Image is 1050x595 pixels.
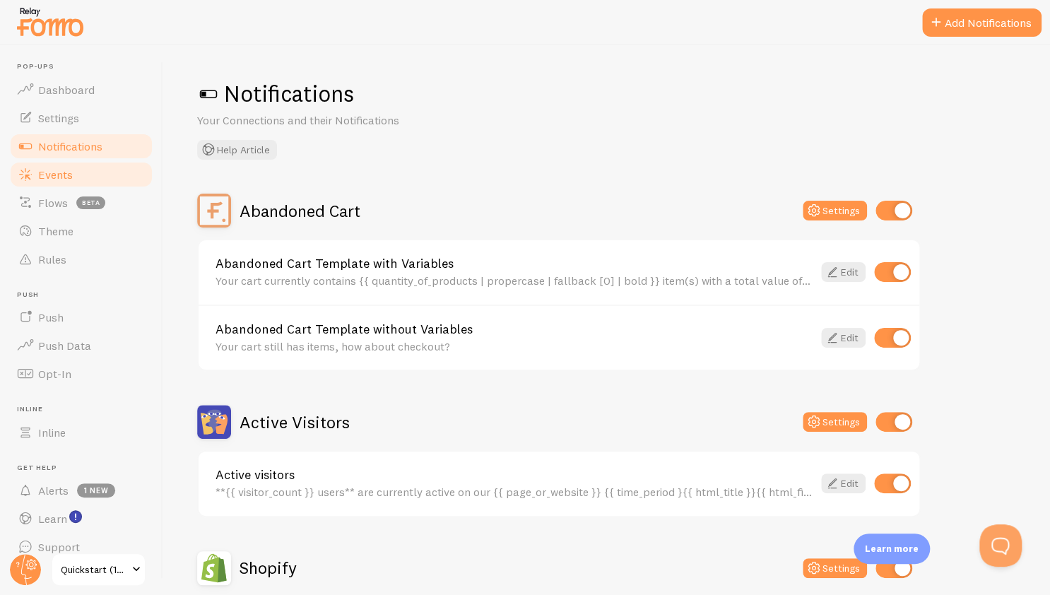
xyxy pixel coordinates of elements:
[197,405,231,439] img: Active Visitors
[15,4,85,40] img: fomo-relay-logo-orange.svg
[8,217,154,245] a: Theme
[240,557,297,579] h2: Shopify
[803,558,867,578] button: Settings
[8,476,154,505] a: Alerts 1 new
[821,473,866,493] a: Edit
[197,140,277,160] button: Help Article
[17,464,154,473] span: Get Help
[197,551,231,585] img: Shopify
[8,360,154,388] a: Opt-In
[17,62,154,71] span: Pop-ups
[17,290,154,300] span: Push
[51,553,146,587] a: Quickstart (1ebe7716)
[8,331,154,360] a: Push Data
[865,542,919,555] p: Learn more
[240,411,350,433] h2: Active Visitors
[38,338,91,353] span: Push Data
[17,405,154,414] span: Inline
[854,534,930,564] div: Learn more
[821,262,866,282] a: Edit
[216,485,813,498] div: **{{ visitor_count }} users** are currently active on our {{ page_or_website }} {{ time_period }{...
[61,561,128,578] span: Quickstart (1ebe7716)
[8,160,154,189] a: Events
[803,412,867,432] button: Settings
[240,200,360,222] h2: Abandoned Cart
[216,469,813,481] a: Active visitors
[77,483,115,497] span: 1 new
[38,83,95,97] span: Dashboard
[216,340,813,353] div: Your cart still has items, how about checkout?
[197,79,1016,108] h1: Notifications
[38,512,67,526] span: Learn
[76,196,105,209] span: beta
[8,505,154,533] a: Learn
[38,252,66,266] span: Rules
[8,132,154,160] a: Notifications
[803,201,867,220] button: Settings
[8,418,154,447] a: Inline
[38,540,80,554] span: Support
[216,274,813,287] div: Your cart currently contains {{ quantity_of_products | propercase | fallback [0] | bold }} item(s...
[38,483,69,497] span: Alerts
[38,196,68,210] span: Flows
[38,224,73,238] span: Theme
[216,257,813,270] a: Abandoned Cart Template with Variables
[197,112,536,129] p: Your Connections and their Notifications
[38,139,102,153] span: Notifications
[38,167,73,182] span: Events
[979,524,1022,567] iframe: Help Scout Beacon - Open
[38,310,64,324] span: Push
[8,189,154,217] a: Flows beta
[8,104,154,132] a: Settings
[8,533,154,561] a: Support
[69,510,82,523] svg: <p>Watch New Feature Tutorials!</p>
[8,303,154,331] a: Push
[8,76,154,104] a: Dashboard
[8,245,154,273] a: Rules
[38,425,66,440] span: Inline
[38,111,79,125] span: Settings
[197,194,231,228] img: Abandoned Cart
[821,328,866,348] a: Edit
[38,367,71,381] span: Opt-In
[216,323,813,336] a: Abandoned Cart Template without Variables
